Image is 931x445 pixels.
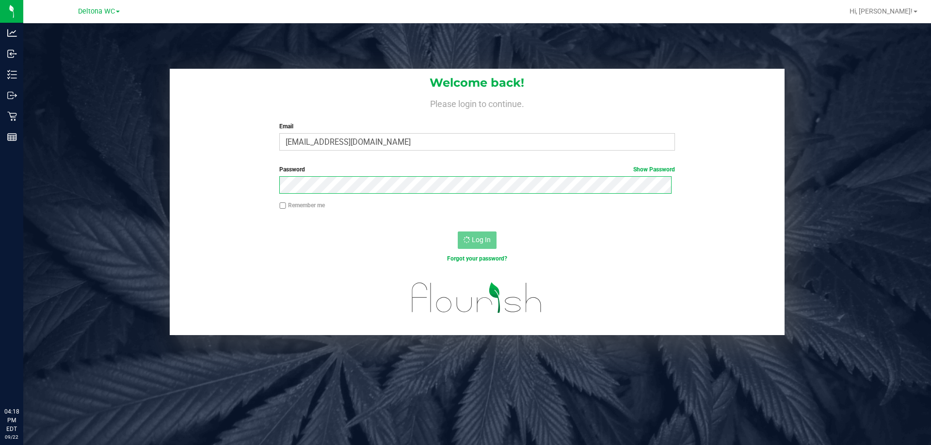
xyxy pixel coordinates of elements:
[279,122,674,131] label: Email
[4,433,19,441] p: 09/22
[850,7,913,15] span: Hi, [PERSON_NAME]!
[7,91,17,100] inline-svg: Outbound
[7,111,17,121] inline-svg: Retail
[10,368,39,397] iframe: Resource center
[7,132,17,142] inline-svg: Reports
[279,201,325,210] label: Remember me
[458,231,497,249] button: Log In
[7,49,17,59] inline-svg: Inbound
[279,166,305,173] span: Password
[447,255,507,262] a: Forgot your password?
[400,273,554,322] img: flourish_logo.svg
[78,7,115,15] span: Deltona WC
[472,236,491,244] span: Log In
[7,70,17,79] inline-svg: Inventory
[279,202,286,209] input: Remember me
[4,407,19,433] p: 04:18 PM EDT
[633,166,675,173] a: Show Password
[7,28,17,38] inline-svg: Analytics
[170,97,785,108] h4: Please login to continue.
[170,77,785,89] h1: Welcome back!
